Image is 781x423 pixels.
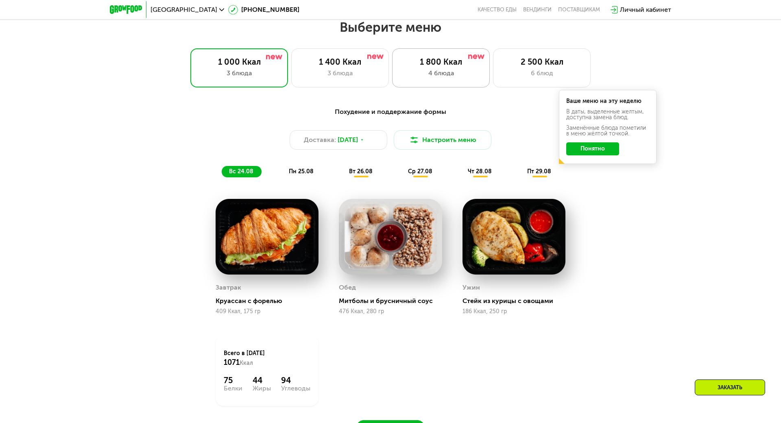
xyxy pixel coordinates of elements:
[502,57,582,67] div: 2 500 Ккал
[566,109,649,120] div: В даты, выделенные желтым, доступна замена блюд.
[620,5,671,15] div: Личный кабинет
[478,7,517,13] a: Качество еды
[527,168,551,175] span: пт 29.08
[462,281,480,294] div: Ужин
[199,68,279,78] div: 3 блюда
[339,297,448,305] div: Митболы и брусничный соус
[566,142,619,155] button: Понятно
[349,168,373,175] span: вт 26.08
[224,349,310,367] div: Всего в [DATE]
[401,57,481,67] div: 1 800 Ккал
[281,385,310,392] div: Углеводы
[216,297,325,305] div: Круассан с форелью
[408,168,432,175] span: ср 27.08
[338,135,358,145] span: [DATE]
[502,68,582,78] div: 6 блюд
[151,7,217,13] span: [GEOGRAPHIC_DATA]
[566,125,649,137] div: Заменённые блюда пометили в меню жёлтой точкой.
[229,168,253,175] span: вс 24.08
[228,5,299,15] a: [PHONE_NUMBER]
[468,168,492,175] span: чт 28.08
[462,297,572,305] div: Стейк из курицы с овощами
[253,385,271,392] div: Жиры
[150,107,631,117] div: Похудение и поддержание формы
[304,135,336,145] span: Доставка:
[224,375,242,385] div: 75
[566,98,649,104] div: Ваше меню на эту неделю
[339,281,356,294] div: Обед
[401,68,481,78] div: 4 блюда
[695,379,765,395] div: Заказать
[339,308,442,315] div: 476 Ккал, 280 гр
[300,68,380,78] div: 3 блюда
[558,7,600,13] div: поставщикам
[216,281,241,294] div: Завтрак
[462,308,565,315] div: 186 Ккал, 250 гр
[289,168,314,175] span: пн 25.08
[216,308,319,315] div: 409 Ккал, 175 гр
[240,360,253,366] span: Ккал
[281,375,310,385] div: 94
[224,385,242,392] div: Белки
[253,375,271,385] div: 44
[26,19,755,35] h2: Выберите меню
[300,57,380,67] div: 1 400 Ккал
[224,358,240,367] span: 1071
[394,130,491,150] button: Настроить меню
[199,57,279,67] div: 1 000 Ккал
[523,7,552,13] a: Вендинги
